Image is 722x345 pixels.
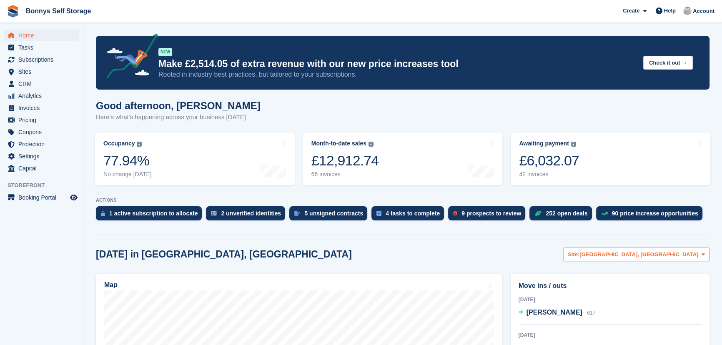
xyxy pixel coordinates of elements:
a: menu [4,66,79,77]
img: task-75834270c22a3079a89374b754ae025e5fb1db73e45f91037f5363f120a921f8.svg [376,211,381,216]
span: Help [664,7,676,15]
span: Site: [568,250,579,259]
a: menu [4,138,79,150]
span: Pricing [18,114,68,126]
img: price_increase_opportunities-93ffe204e8149a01c8c9dc8f82e8f89637d9d84a8eef4429ea346261dce0b2c0.svg [601,212,608,215]
a: 2 unverified identities [206,206,289,225]
span: Storefront [8,181,83,190]
div: 5 unsigned contracts [304,210,363,217]
span: Home [18,30,68,41]
a: 90 price increase opportunities [596,206,707,225]
img: icon-info-grey-7440780725fd019a000dd9b08b2336e03edf1995a4989e88bcd33f0948082b44.svg [137,142,142,147]
span: Account [693,7,714,15]
a: 1 active subscription to allocate [96,206,206,225]
a: 9 prospects to review [448,206,529,225]
div: 66 invoices [311,171,379,178]
span: Tasks [18,42,68,53]
a: 4 tasks to complete [371,206,448,225]
div: Occupancy [103,140,135,147]
a: Bonnys Self Storage [23,4,94,18]
div: Month-to-date sales [311,140,366,147]
div: 2 unverified identities [221,210,281,217]
h1: Good afternoon, [PERSON_NAME] [96,100,261,111]
a: menu [4,162,79,174]
span: Create [623,7,639,15]
div: 1 active subscription to allocate [109,210,198,217]
div: 77.94% [103,152,152,169]
a: [PERSON_NAME] 017 [519,307,596,318]
span: 017 [587,310,595,316]
a: 5 unsigned contracts [289,206,371,225]
a: menu [4,30,79,41]
h2: [DATE] in [GEOGRAPHIC_DATA], [GEOGRAPHIC_DATA] [96,249,352,260]
a: menu [4,102,79,114]
span: Protection [18,138,68,150]
button: Site: [GEOGRAPHIC_DATA], [GEOGRAPHIC_DATA] [563,247,709,261]
div: 42 invoices [519,171,579,178]
div: Awaiting payment [519,140,569,147]
img: active_subscription_to_allocate_icon-d502201f5373d7db506a760aba3b589e785aa758c864c3986d89f69b8ff3... [101,211,105,216]
img: James Bonny [683,7,692,15]
a: Awaiting payment £6,032.07 42 invoices [511,132,710,185]
a: menu [4,54,79,65]
h2: Move ins / outs [519,281,702,291]
div: [DATE] [519,296,702,303]
div: £12,912.74 [311,152,379,169]
span: Capital [18,162,68,174]
a: 252 open deals [529,206,596,225]
a: Month-to-date sales £12,912.74 66 invoices [303,132,503,185]
span: Settings [18,150,68,162]
a: menu [4,90,79,102]
p: Rooted in industry best practices, but tailored to your subscriptions. [158,70,637,79]
span: Subscriptions [18,54,68,65]
span: Coupons [18,126,68,138]
img: icon-info-grey-7440780725fd019a000dd9b08b2336e03edf1995a4989e88bcd33f0948082b44.svg [571,142,576,147]
a: menu [4,114,79,126]
img: deal-1b604bf984904fb50ccaf53a9ad4b4a5d6e5aea283cecdc64d6e3604feb123c2.svg [534,210,541,216]
button: Check it out → [643,56,693,70]
p: Make £2,514.05 of extra revenue with our new price increases tool [158,58,637,70]
span: Analytics [18,90,68,102]
a: menu [4,42,79,53]
div: No change [DATE] [103,171,152,178]
a: menu [4,78,79,90]
div: 252 open deals [546,210,587,217]
a: Preview store [69,192,79,202]
p: ACTIONS [96,197,709,203]
div: 90 price increase opportunities [612,210,698,217]
div: [DATE] [519,331,702,339]
p: Here's what's happening across your business [DATE] [96,112,261,122]
span: CRM [18,78,68,90]
span: Booking Portal [18,192,68,203]
img: verify_identity-adf6edd0f0f0b5bbfe63781bf79b02c33cf7c696d77639b501bdc392416b5a36.svg [211,211,217,216]
img: contract_signature_icon-13c848040528278c33f63329250d36e43548de30e8caae1d1a13099fd9432cc5.svg [294,211,300,216]
span: [PERSON_NAME] [526,309,582,316]
span: Sites [18,66,68,77]
img: price-adjustments-announcement-icon-8257ccfd72463d97f412b2fc003d46551f7dbcb40ab6d574587a9cd5c0d94... [100,34,158,81]
img: icon-info-grey-7440780725fd019a000dd9b08b2336e03edf1995a4989e88bcd33f0948082b44.svg [369,142,374,147]
h2: Map [104,281,118,289]
a: menu [4,126,79,138]
span: [GEOGRAPHIC_DATA], [GEOGRAPHIC_DATA] [579,250,698,259]
img: stora-icon-8386f47178a22dfd0bd8f6a31ec36ba5ce8667c1dd55bd0f319d3a0aa187defe.svg [7,5,19,17]
div: NEW [158,48,172,56]
a: menu [4,150,79,162]
div: 9 prospects to review [461,210,521,217]
a: menu [4,192,79,203]
div: 4 tasks to complete [386,210,440,217]
span: Invoices [18,102,68,114]
a: Occupancy 77.94% No change [DATE] [95,132,295,185]
img: prospect-51fa495bee0391a8d652442698ab0144808aea92771e9ea1ae160a38d050c398.svg [453,211,457,216]
div: £6,032.07 [519,152,579,169]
